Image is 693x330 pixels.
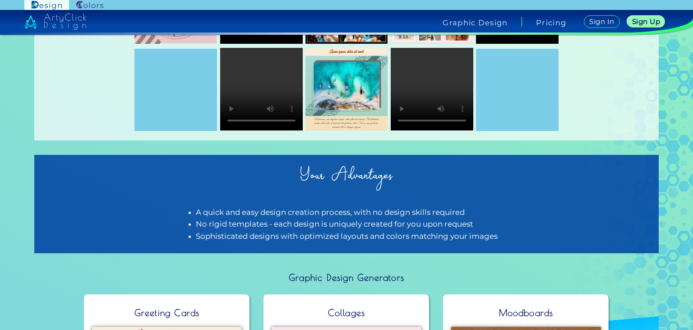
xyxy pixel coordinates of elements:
[586,16,618,28] a: Sign In
[443,19,508,26] h4: Graphic Design
[130,303,204,323] h2: Greeting Cards
[494,303,558,323] h2: Moodboards
[196,230,498,242] p: Sophisticated designs with optimized layouts and colors matching your images
[591,19,613,25] h5: Sign In
[629,16,663,27] a: Sign Up
[633,19,659,25] h5: Sign Up
[196,218,498,230] p: No rigid templates - each design is uniquely created for you upon request
[536,19,566,26] a: Pricing
[76,1,103,9] img: ArtyClick Colors logo
[323,303,370,323] h2: Collages
[24,14,87,30] img: artyclick_design_logo_white_combined_path.svg
[196,206,498,218] p: A quick and easy design creation process, with no design skills required
[34,268,659,288] h2: Graphic Design Generators
[34,155,659,195] h2: Your Advantages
